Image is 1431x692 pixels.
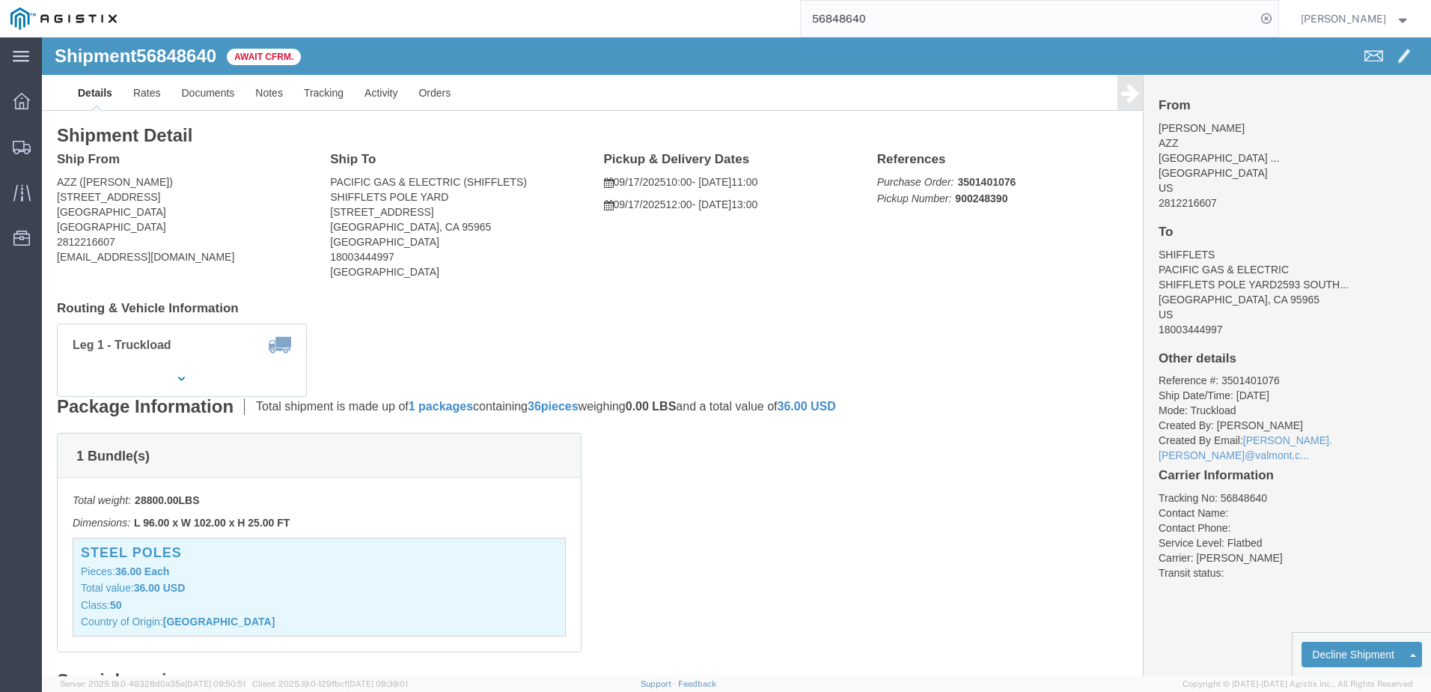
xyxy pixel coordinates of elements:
span: Justin Chao [1301,10,1386,27]
a: Feedback [678,679,716,688]
img: logo [10,7,117,30]
input: Search for shipment number, reference number [801,1,1256,37]
iframe: FS Legacy Container [42,37,1431,676]
span: Client: 2025.19.0-129fbcf [252,679,408,688]
span: [DATE] 09:39:01 [347,679,408,688]
span: [DATE] 09:50:51 [185,679,245,688]
span: Server: 2025.19.0-49328d0a35e [60,679,245,688]
button: [PERSON_NAME] [1300,10,1411,28]
a: Support [641,679,678,688]
span: Copyright © [DATE]-[DATE] Agistix Inc., All Rights Reserved [1183,678,1413,691]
